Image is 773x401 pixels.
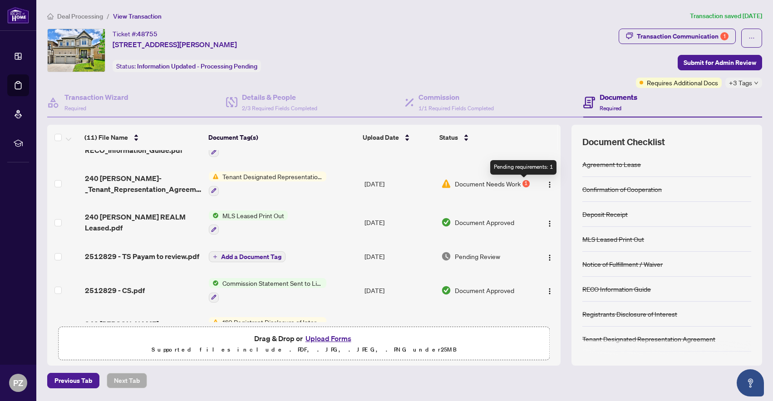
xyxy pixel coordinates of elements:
[455,179,521,189] span: Document Needs Work
[684,55,756,70] span: Submit for Admin Review
[363,132,399,142] span: Upload Date
[85,173,202,195] span: 240 [PERSON_NAME]-_Tenant_Representation_Agreement_Authority_for_Leas.pdf
[137,30,158,38] span: 48755
[361,203,438,242] td: [DATE]
[59,327,549,361] span: Drag & Drop orUpload FormsSupported files include .PDF, .JPG, .JPEG, .PNG under25MB
[303,333,354,344] button: Upload Forms
[441,285,451,295] img: Document Status
[113,60,261,72] div: Status:
[84,132,128,142] span: (11) File Name
[209,171,219,181] img: Status Icon
[85,251,199,262] span: 2512829 - TS Payam to review.pdf
[221,254,281,260] span: Add a Document Tag
[85,318,202,340] span: 240 [PERSON_NAME] Disclosure.pdf
[600,105,621,112] span: Required
[441,179,451,189] img: Document Status
[582,184,662,194] div: Confirmation of Cooperation
[64,105,86,112] span: Required
[254,333,354,344] span: Drag & Drop or
[647,78,718,88] span: Requires Additional Docs
[748,35,755,41] span: ellipsis
[54,373,92,388] span: Previous Tab
[582,284,651,294] div: RECO Information Guide
[137,62,257,70] span: Information Updated - Processing Pending
[582,136,665,148] span: Document Checklist
[542,283,557,298] button: Logo
[582,209,628,219] div: Deposit Receipt
[361,271,438,310] td: [DATE]
[64,92,128,103] h4: Transaction Wizard
[455,285,514,295] span: Document Approved
[419,105,494,112] span: 1/1 Required Fields Completed
[113,39,237,50] span: [STREET_ADDRESS][PERSON_NAME]
[107,373,147,388] button: Next Tab
[209,171,326,196] button: Status IconTenant Designated Representation Agreement
[242,105,317,112] span: 2/3 Required Fields Completed
[546,220,553,227] img: Logo
[205,125,359,150] th: Document Tag(s)
[209,251,286,262] button: Add a Document Tag
[720,32,729,40] div: 1
[419,92,494,103] h4: Commission
[7,7,29,24] img: logo
[64,344,544,355] p: Supported files include .PDF, .JPG, .JPEG, .PNG under 25 MB
[113,12,162,20] span: View Transaction
[546,254,553,261] img: Logo
[57,12,103,20] span: Deal Processing
[242,92,317,103] h4: Details & People
[361,310,438,349] td: [DATE]
[542,215,557,230] button: Logo
[441,217,451,227] img: Document Status
[546,181,553,188] img: Logo
[600,92,637,103] h4: Documents
[81,125,205,150] th: (11) File Name
[113,29,158,39] div: Ticket #:
[48,29,105,72] img: IMG-N12277199_1.jpg
[361,242,438,271] td: [DATE]
[439,132,458,142] span: Status
[13,377,23,389] span: PZ
[546,288,553,295] img: Logo
[455,251,500,261] span: Pending Review
[209,278,219,288] img: Status Icon
[85,285,145,296] span: 2512829 - CS.pdf
[219,210,288,220] span: MLS Leased Print Out
[490,160,556,175] div: Pending requirements: 1
[582,334,715,344] div: Tenant Designated Representation Agreement
[219,278,326,288] span: Commission Statement Sent to Listing Brokerage
[582,159,641,169] div: Agreement to Lease
[436,125,531,150] th: Status
[678,55,762,70] button: Submit for Admin Review
[455,217,514,227] span: Document Approved
[107,11,109,21] li: /
[542,249,557,264] button: Logo
[209,210,288,235] button: Status IconMLS Leased Print Out
[582,259,663,269] div: Notice of Fulfillment / Waiver
[219,317,326,327] span: 160 Registrant Disclosure of Interest - Acquisition ofProperty
[219,171,326,181] span: Tenant Designated Representation Agreement
[361,164,438,203] td: [DATE]
[754,81,758,85] span: down
[737,369,764,396] button: Open asap
[690,11,762,21] article: Transaction saved [DATE]
[47,373,99,388] button: Previous Tab
[582,234,644,244] div: MLS Leased Print Out
[522,180,530,187] div: 1
[637,29,729,44] div: Transaction Communication
[209,317,219,327] img: Status Icon
[209,210,219,220] img: Status Icon
[47,13,54,20] span: home
[619,29,736,44] button: Transaction Communication1
[729,78,752,88] span: +3 Tags
[441,251,451,261] img: Document Status
[213,254,217,259] span: plus
[209,278,326,303] button: Status IconCommission Statement Sent to Listing Brokerage
[209,317,326,342] button: Status Icon160 Registrant Disclosure of Interest - Acquisition ofProperty
[582,309,677,319] div: Registrants Disclosure of Interest
[542,176,557,191] button: Logo
[359,125,435,150] th: Upload Date
[85,211,202,233] span: 240 [PERSON_NAME] REALM Leased.pdf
